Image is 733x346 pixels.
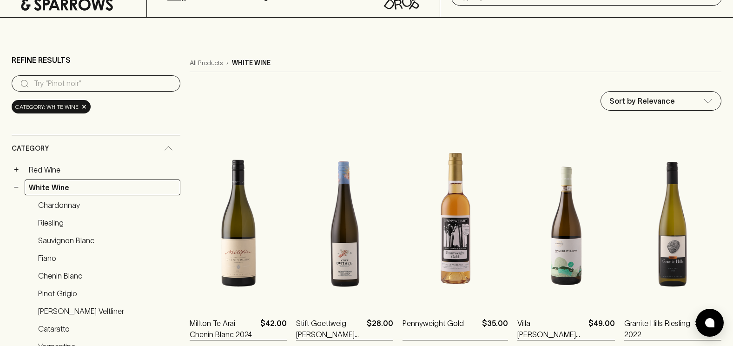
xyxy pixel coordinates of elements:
[34,197,180,213] a: Chardonnay
[34,215,180,231] a: Riesling
[226,58,228,68] p: ›
[403,141,508,304] img: Pennyweight Gold
[81,102,87,112] span: ×
[25,162,180,178] a: Red Wine
[624,141,721,304] img: Granite Hills Riesling 2022
[232,58,271,68] p: white wine
[624,318,691,340] a: Granite Hills Riesling 2022
[296,318,363,340] a: Stift Goettweig [PERSON_NAME] Veltliner Messwein 2021
[601,92,721,110] div: Sort by Relevance
[12,143,49,154] span: Category
[517,141,614,304] img: Villa Raiano Fiano de Avellino 2022
[34,286,180,301] a: Pinot Grigio
[12,183,21,192] button: −
[190,318,257,340] a: Millton Te Arai Chenin Blanc 2024
[260,318,287,340] p: $42.00
[588,318,615,340] p: $49.00
[705,318,714,327] img: bubble-icon
[296,141,393,304] img: Stift Goettweig Grüner Veltliner Messwein 2021
[15,102,79,112] span: Category: white wine
[12,165,21,174] button: +
[609,95,675,106] p: Sort by Relevance
[367,318,393,340] p: $28.00
[190,141,287,304] img: Millton Te Arai Chenin Blanc 2024
[34,250,180,266] a: Fiano
[34,303,180,319] a: [PERSON_NAME] Veltliner
[517,318,584,340] a: Villa [PERSON_NAME] [PERSON_NAME] [PERSON_NAME] 2022
[482,318,508,340] p: $35.00
[34,268,180,284] a: Chenin Blanc
[403,318,464,340] a: Pennyweight Gold
[34,76,173,91] input: Try “Pinot noir”
[12,135,180,162] div: Category
[190,58,223,68] a: All Products
[25,180,180,195] a: White Wine
[34,321,180,337] a: Cataratto
[12,54,71,66] p: Refine Results
[695,318,721,340] p: $34.00
[34,233,180,248] a: Sauvignon Blanc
